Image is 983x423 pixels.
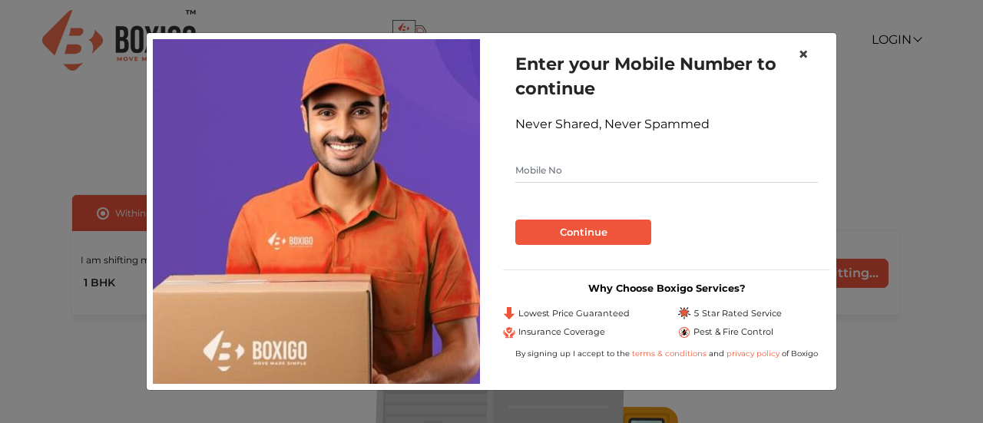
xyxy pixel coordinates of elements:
[724,349,782,359] a: privacy policy
[153,39,480,383] img: relocation-img
[503,283,830,294] h3: Why Choose Boxigo Services?
[693,326,773,339] span: Pest & Fire Control
[632,349,709,359] a: terms & conditions
[518,326,605,339] span: Insurance Coverage
[693,307,782,320] span: 5 Star Rated Service
[515,220,651,246] button: Continue
[515,158,818,183] input: Mobile No
[786,33,821,76] button: Close
[503,348,830,359] div: By signing up I accept to the and of Boxigo
[515,115,818,134] div: Never Shared, Never Spammed
[518,307,630,320] span: Lowest Price Guaranteed
[515,51,818,101] h1: Enter your Mobile Number to continue
[798,43,809,65] span: ×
